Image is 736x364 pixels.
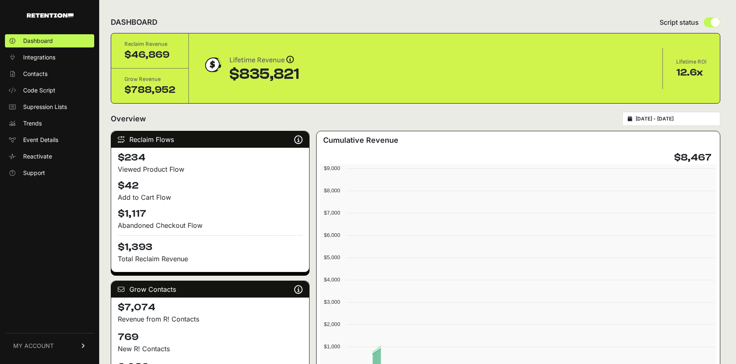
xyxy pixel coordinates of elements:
[118,192,302,202] div: Add to Cart Flow
[229,66,299,83] div: $835,821
[124,75,175,83] div: Grow Revenue
[324,210,340,216] text: $7,000
[23,169,45,177] span: Support
[229,54,299,66] div: Lifetime Revenue
[5,67,94,80] a: Contacts
[124,40,175,48] div: Reclaim Revenue
[5,333,94,358] a: MY ACCOUNT
[118,301,302,314] h4: $7,074
[118,314,302,324] p: Revenue from R! Contacts
[5,166,94,180] a: Support
[23,152,52,161] span: Reactivate
[674,151,712,164] h4: $8,467
[124,48,175,61] div: $46,869
[118,235,302,254] h4: $1,393
[23,103,67,111] span: Supression Lists
[5,133,94,147] a: Event Details
[324,187,340,194] text: $8,000
[118,151,302,164] h4: $234
[118,220,302,230] div: Abandoned Checkout Flow
[324,299,340,305] text: $3,000
[660,17,699,27] span: Script status
[124,83,175,97] div: $788,952
[118,164,302,174] div: Viewed Product Flow
[23,86,55,95] span: Code Script
[111,113,146,125] h2: Overview
[23,136,58,144] span: Event Details
[23,37,53,45] span: Dashboard
[324,343,340,350] text: $1,000
[23,53,55,61] span: Integrations
[324,277,340,283] text: $4,000
[111,281,309,298] div: Grow Contacts
[23,70,48,78] span: Contacts
[676,58,707,66] div: Lifetime ROI
[324,321,340,327] text: $2,000
[118,344,302,354] p: New R! Contacts
[5,100,94,113] a: Supression Lists
[323,135,398,146] h3: Cumulative Revenue
[111,17,157,28] h2: DASHBOARD
[118,331,302,344] h4: 769
[23,119,42,128] span: Trends
[5,34,94,47] a: Dashboard
[324,254,340,260] text: $5,000
[5,117,94,130] a: Trends
[5,150,94,163] a: Reactivate
[118,179,302,192] h4: $42
[202,54,223,75] img: dollar-coin-05c43ed7efb7bc0c12610022525b4bbbb207c7efeef5aecc26f025e68dcafac9.png
[27,13,74,18] img: Retention.com
[13,342,54,350] span: MY ACCOUNT
[676,66,707,79] div: 12.6x
[118,207,302,220] h4: $1,117
[5,84,94,97] a: Code Script
[118,254,302,264] p: Total Reclaim Revenue
[111,131,309,148] div: Reclaim Flows
[5,51,94,64] a: Integrations
[324,232,340,238] text: $6,000
[324,165,340,171] text: $9,000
